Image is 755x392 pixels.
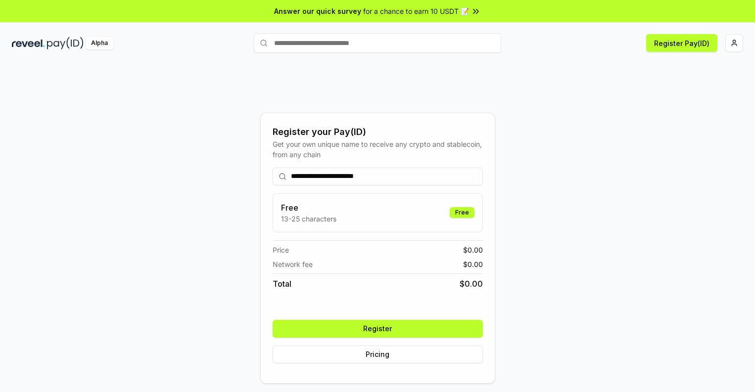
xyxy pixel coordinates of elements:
[273,346,483,363] button: Pricing
[47,37,84,49] img: pay_id
[460,278,483,290] span: $ 0.00
[273,320,483,338] button: Register
[273,278,291,290] span: Total
[646,34,717,52] button: Register Pay(ID)
[273,259,313,269] span: Network fee
[273,139,483,160] div: Get your own unique name to receive any crypto and stablecoin, from any chain
[273,125,483,139] div: Register your Pay(ID)
[450,207,474,218] div: Free
[86,37,113,49] div: Alpha
[12,37,45,49] img: reveel_dark
[363,6,469,16] span: for a chance to earn 10 USDT 📝
[281,214,336,224] p: 13-25 characters
[281,202,336,214] h3: Free
[463,245,483,255] span: $ 0.00
[273,245,289,255] span: Price
[463,259,483,269] span: $ 0.00
[274,6,361,16] span: Answer our quick survey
